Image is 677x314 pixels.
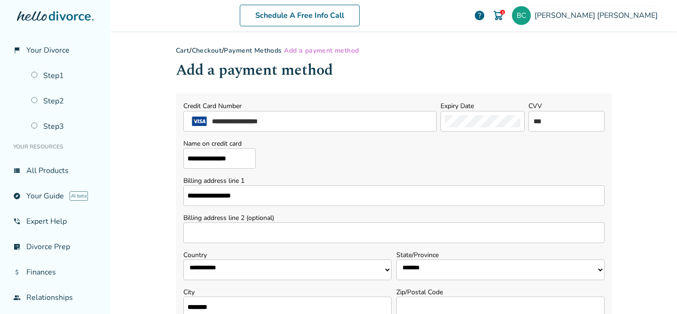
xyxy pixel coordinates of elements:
[224,46,282,55] a: Payment Methods
[26,45,70,55] span: Your Divorce
[284,46,359,55] span: Add a payment method
[176,46,612,55] div: / /
[13,47,21,54] span: flag_2
[240,5,360,26] a: Schedule A Free Info Call
[8,160,103,181] a: view_listAll Products
[528,102,542,110] label: CVV
[13,192,21,200] span: explore
[183,251,392,259] label: Country
[70,191,88,201] span: AI beta
[13,294,21,301] span: group
[13,268,21,276] span: attach_money
[8,211,103,232] a: phone_in_talkExpert Help
[183,213,605,222] label: Billing address line 2 (optional)
[8,261,103,283] a: attach_moneyFinances
[396,251,605,259] label: State/Province
[183,139,256,148] label: Name on credit card
[630,269,677,314] iframe: Chat Widget
[8,236,103,258] a: list_alt_checkDivorce Prep
[8,185,103,207] a: exploreYour GuideAI beta
[192,46,222,55] a: Checkout
[512,6,531,25] img: betsycory@yahoo.com
[8,287,103,308] a: groupRelationships
[8,137,103,156] li: Your Resources
[25,65,103,86] a: Step1
[474,10,485,21] a: help
[188,117,211,126] img: visa
[176,46,190,55] a: Cart
[396,288,605,297] label: Zip/Postal Code
[176,59,612,82] h1: Add a payment method
[25,90,103,112] a: Step2
[493,10,504,21] img: Cart
[13,243,21,251] span: list_alt_check
[535,10,661,21] span: [PERSON_NAME] [PERSON_NAME]
[13,218,21,225] span: phone_in_talk
[183,102,242,110] label: Credit Card Number
[8,39,103,61] a: flag_2Your Divorce
[183,288,392,297] label: City
[500,10,505,15] div: 1
[183,176,605,185] label: Billing address line 1
[441,102,474,110] label: Expiry Date
[13,167,21,174] span: view_list
[25,116,103,137] a: Step3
